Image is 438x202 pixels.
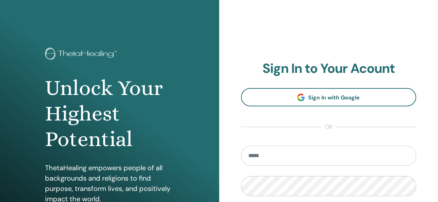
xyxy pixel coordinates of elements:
[45,75,174,152] h1: Unlock Your Highest Potential
[308,94,360,101] span: Sign In with Google
[241,61,417,77] h2: Sign In to Your Acount
[241,88,417,106] a: Sign In with Google
[321,123,336,131] span: or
